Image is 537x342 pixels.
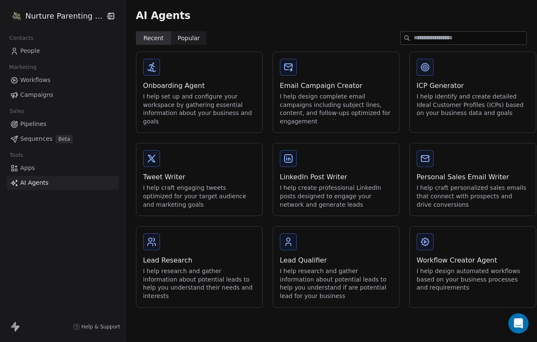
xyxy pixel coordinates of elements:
a: Workflows [7,73,119,87]
span: Apps [20,164,35,172]
a: Apps [7,161,119,175]
div: I help design complete email campaigns including subject lines, content, and follow-ups optimized... [280,93,392,126]
span: AI Agents [20,178,49,187]
div: I help research and gather information about potential leads to help you understand their needs a... [143,267,255,300]
div: I help create professional LinkedIn posts designed to engage your network and generate leads [280,184,392,209]
div: LinkedIn Post Writer [280,172,392,182]
div: Email Campaign Creator [280,81,392,91]
span: AI Agents [136,9,190,22]
div: I help research and gather information about potential leads to help you understand if are potent... [280,267,392,300]
div: Onboarding Agent [143,81,255,91]
span: Campaigns [20,90,53,99]
div: I help design automated workflows based on your business processes and requirements [417,267,529,292]
div: Open Intercom Messenger [508,313,529,334]
div: Lead Qualifier [280,255,392,265]
div: ICP Generator [417,81,529,91]
img: Logo-Nurture%20Parenting%20Magazine-2025-a4b28b-5in.png [12,11,22,21]
div: Personal Sales Email Writer [417,172,529,182]
a: SequencesBeta [7,132,119,146]
span: Beta [56,135,73,143]
span: Contacts [5,32,37,44]
a: Campaigns [7,88,119,102]
div: Tweet Writer [143,172,255,182]
span: Tools [6,149,27,161]
span: Marketing [5,61,40,74]
a: People [7,44,119,58]
div: I help craft engaging tweets optimized for your target audience and marketing goals [143,184,255,209]
span: Pipelines [20,120,46,129]
div: Workflow Creator Agent [417,255,529,265]
button: Nurture Parenting Magazine [10,9,99,23]
div: I help set up and configure your workspace by gathering essential information about your business... [143,93,255,126]
span: Sales [6,105,28,118]
span: Popular [178,34,200,43]
a: Pipelines [7,117,119,131]
span: People [20,47,40,55]
span: Help & Support [81,323,120,330]
div: Lead Research [143,255,255,265]
span: Nurture Parenting Magazine [25,11,103,22]
span: Workflows [20,76,51,85]
span: Sequences [20,134,52,143]
div: I help craft personalized sales emails that connect with prospects and drive conversions [417,184,529,209]
a: AI Agents [7,176,119,190]
div: I help identify and create detailed Ideal Customer Profiles (ICPs) based on your business data an... [417,93,529,118]
a: Help & Support [73,323,120,330]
